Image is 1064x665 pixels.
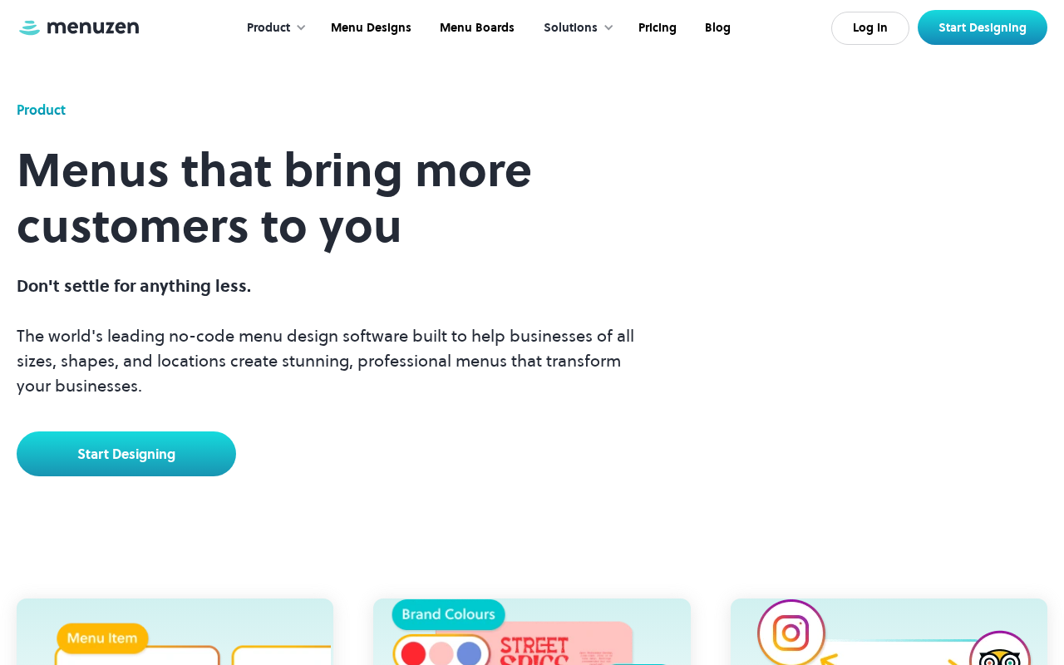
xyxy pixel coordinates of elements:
p: The world's leading no-code menu design software built to help businesses of all sizes, shapes, a... [17,273,655,398]
a: Pricing [623,2,689,54]
div: Solutions [544,19,598,37]
a: Log In [831,12,909,45]
h1: Menus that bring more customers to you [17,142,655,254]
a: Menu Designs [315,2,424,54]
span: Don't settle for anything less. [17,274,251,298]
div: Solutions [527,2,623,54]
div: Product [247,19,290,37]
div: Product [17,100,66,120]
div: Product [230,2,315,54]
a: Start Designing [17,431,236,476]
a: Blog [689,2,743,54]
a: Start Designing [918,10,1047,45]
a: Menu Boards [424,2,527,54]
